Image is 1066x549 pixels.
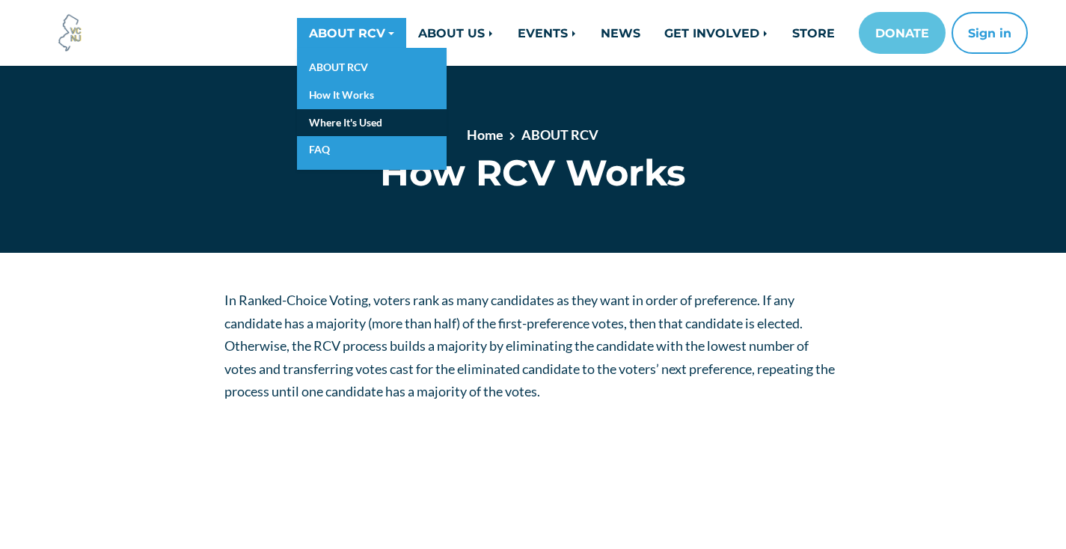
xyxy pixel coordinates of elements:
a: EVENTS [506,18,589,48]
h1: How RCV Works [224,151,842,194]
img: Voter Choice NJ [50,13,91,53]
nav: breadcrumb [278,125,788,151]
a: NEWS [589,18,652,48]
a: How It Works [297,82,447,109]
a: ABOUT RCV [297,54,447,82]
a: GET INVOLVED [652,18,780,48]
a: DONATE [859,12,946,54]
a: ABOUT RCV [297,18,406,48]
a: STORE [780,18,847,48]
span: In Ranked-Choice Voting, voters rank as many candidates as they want in order of preference. If a... [224,292,835,399]
button: Sign in or sign up [952,12,1028,54]
a: Where It's Used [297,109,447,137]
a: Home [467,126,503,143]
a: ABOUT RCV [521,126,598,143]
div: ABOUT RCV [297,48,447,170]
nav: Main navigation [213,12,1028,54]
a: FAQ [297,136,447,164]
a: ABOUT US [406,18,506,48]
